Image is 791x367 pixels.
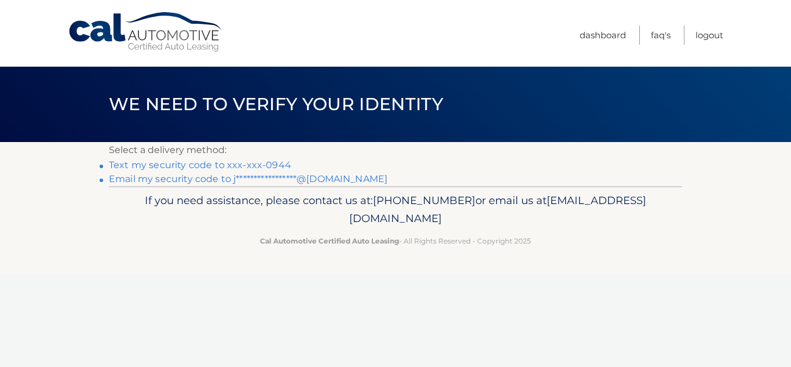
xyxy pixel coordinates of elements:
a: Dashboard [580,26,626,45]
a: Cal Automotive [68,12,224,53]
a: FAQ's [651,26,671,45]
strong: Cal Automotive Certified Auto Leasing [260,237,399,245]
span: [PHONE_NUMBER] [373,194,475,207]
p: - All Rights Reserved - Copyright 2025 [116,235,675,247]
a: Text my security code to xxx-xxx-0944 [109,159,291,170]
a: Logout [695,26,723,45]
p: If you need assistance, please contact us at: or email us at [116,191,675,228]
span: We need to verify your identity [109,93,443,115]
p: Select a delivery method: [109,142,682,158]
